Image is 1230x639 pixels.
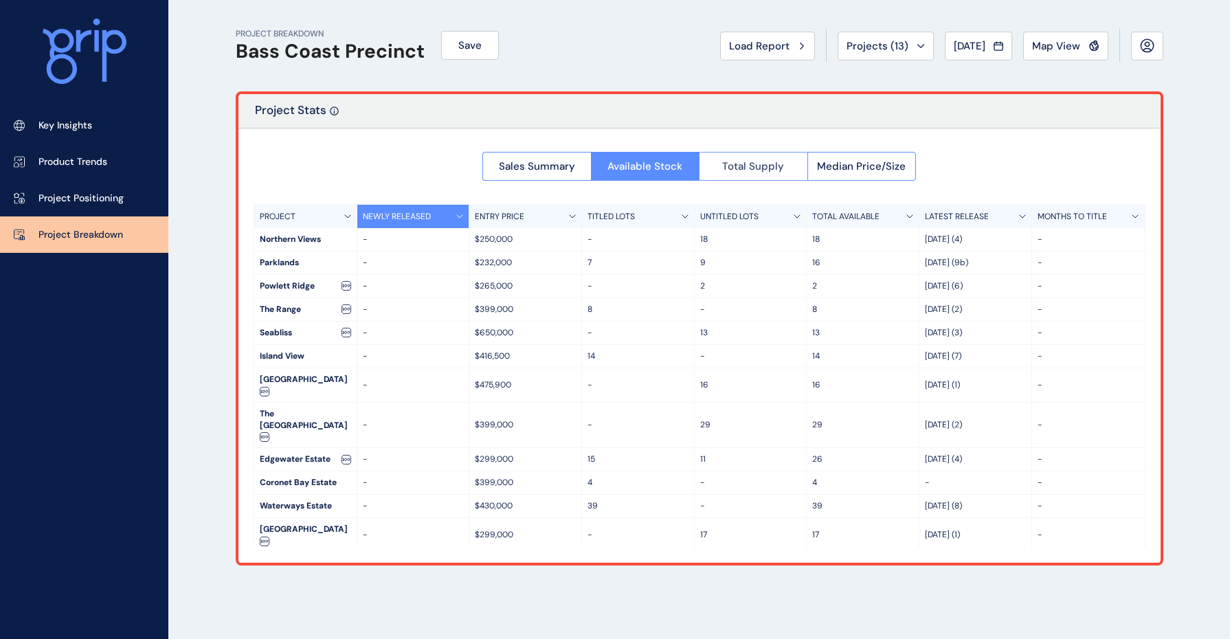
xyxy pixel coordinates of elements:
p: - [588,379,689,391]
p: 13 [812,327,913,339]
p: Project Breakdown [38,228,123,242]
div: Island View [254,345,357,368]
p: PROJECT [260,211,295,223]
button: Projects (13) [838,32,934,60]
p: 18 [812,234,913,245]
p: - [1038,280,1139,292]
p: $399,000 [475,304,576,315]
span: Load Report [729,39,790,53]
p: - [1038,379,1139,391]
p: $299,000 [475,529,576,541]
p: - [1038,350,1139,362]
p: $430,000 [475,500,576,512]
p: - [363,280,464,292]
p: [DATE] (4) [925,453,1026,465]
p: $299,000 [475,453,576,465]
p: TITLED LOTS [588,211,635,223]
p: - [588,327,689,339]
p: NEWLY RELEASED [363,211,431,223]
div: The Range [254,298,357,321]
div: [GEOGRAPHIC_DATA] [254,368,357,402]
span: Total Supply [722,159,784,173]
p: - [700,500,801,512]
p: 11 [700,453,801,465]
p: - [363,304,464,315]
p: - [588,419,689,431]
p: $265,000 [475,280,576,292]
p: PROJECT BREAKDOWN [236,28,425,40]
p: Project Positioning [38,192,124,205]
p: 16 [700,379,801,391]
span: Median Price/Size [817,159,906,173]
p: [DATE] (8) [925,500,1026,512]
p: - [925,477,1026,489]
span: Save [458,38,482,52]
p: ENTRY PRICE [475,211,524,223]
p: [DATE] (4) [925,234,1026,245]
p: - [1038,477,1139,489]
p: - [363,379,464,391]
p: - [1038,257,1139,269]
p: 14 [812,350,913,362]
span: Map View [1032,39,1080,53]
p: - [700,304,801,315]
span: Projects ( 13 ) [847,39,908,53]
p: 29 [700,419,801,431]
p: $650,000 [475,327,576,339]
p: 15 [588,453,689,465]
p: 16 [812,379,913,391]
div: Edgewater Estate [254,448,357,471]
p: 7 [588,257,689,269]
p: [DATE] (7) [925,350,1026,362]
p: UNTITLED LOTS [700,211,759,223]
p: $399,000 [475,419,576,431]
p: [DATE] (2) [925,304,1026,315]
p: - [363,234,464,245]
span: Available Stock [607,159,682,173]
p: 29 [812,419,913,431]
p: - [588,529,689,541]
p: Project Stats [255,102,326,128]
p: MONTHS TO TITLE [1038,211,1107,223]
p: LATEST RELEASE [925,211,989,223]
p: - [363,257,464,269]
p: 9 [700,257,801,269]
div: Coronet Bay Estate [254,471,357,494]
p: 16 [812,257,913,269]
button: Sales Summary [482,152,591,181]
p: - [363,327,464,339]
p: 17 [812,529,913,541]
p: 17 [700,529,801,541]
p: - [363,419,464,431]
p: 8 [588,304,689,315]
p: 8 [812,304,913,315]
p: 13 [700,327,801,339]
button: Save [441,31,499,60]
p: 18 [700,234,801,245]
div: Parklands [254,251,357,274]
p: 4 [812,477,913,489]
p: - [363,500,464,512]
p: [DATE] (9b) [925,257,1026,269]
p: [DATE] (1) [925,379,1026,391]
div: [GEOGRAPHIC_DATA] [254,518,357,552]
div: Northern Views [254,228,357,251]
button: [DATE] [945,32,1012,60]
p: [DATE] (2) [925,419,1026,431]
h1: Bass Coast Precinct [236,40,425,63]
p: $475,900 [475,379,576,391]
p: [DATE] (6) [925,280,1026,292]
button: Median Price/Size [807,152,917,181]
p: - [1038,304,1139,315]
p: Product Trends [38,155,107,169]
button: Total Supply [699,152,807,181]
p: $232,000 [475,257,576,269]
p: 2 [812,280,913,292]
p: - [1038,529,1139,541]
div: The [GEOGRAPHIC_DATA] [254,403,357,448]
p: TOTAL AVAILABLE [812,211,880,223]
p: - [700,350,801,362]
p: - [1038,234,1139,245]
button: Load Report [720,32,815,60]
p: - [1038,500,1139,512]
